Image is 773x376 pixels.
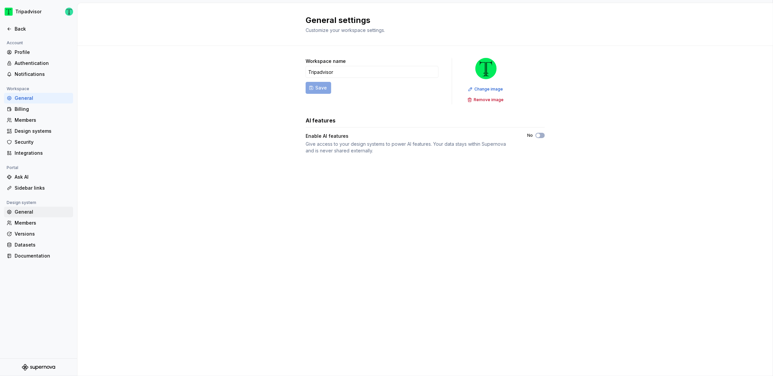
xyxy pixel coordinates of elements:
div: Security [15,139,70,145]
a: Back [4,24,73,34]
label: Workspace name [306,58,346,65]
div: Members [15,220,70,226]
a: Sidebar links [4,183,73,193]
div: Billing [15,106,70,112]
div: Datasets [15,242,70,248]
div: Members [15,117,70,123]
div: Enable AI features [306,133,515,139]
div: Workspace [4,85,32,93]
span: Remove image [474,97,504,102]
div: Give access to your design systems to power AI features. Your data stays within Supernova and is ... [306,141,515,154]
div: Authentication [15,60,70,67]
div: Back [15,26,70,32]
a: Notifications [4,69,73,80]
span: Change image [474,87,503,92]
img: 0ed0e8b8-9446-497d-bad0-376821b19aa5.png [475,58,497,79]
a: Datasets [4,240,73,250]
div: Design system [4,199,39,207]
img: 0ed0e8b8-9446-497d-bad0-376821b19aa5.png [5,8,13,16]
span: Customize your workspace settings. [306,27,385,33]
a: Ask AI [4,172,73,182]
a: General [4,207,73,217]
a: Members [4,115,73,125]
a: Security [4,137,73,147]
a: Documentation [4,251,73,261]
div: Documentation [15,253,70,259]
a: Profile [4,47,73,58]
h3: AI features [306,116,336,124]
div: Profile [15,49,70,56]
svg: Supernova Logo [22,364,55,371]
div: General [15,209,70,215]
div: Notifications [15,71,70,78]
div: Integrations [15,150,70,156]
div: Sidebar links [15,185,70,191]
div: Versions [15,231,70,237]
a: Design systems [4,126,73,136]
a: Authentication [4,58,73,69]
a: Integrations [4,148,73,158]
a: General [4,93,73,103]
div: Design systems [15,128,70,134]
div: Ask AI [15,174,70,180]
label: No [527,133,533,138]
a: Billing [4,104,73,114]
img: Thomas Dittmer [65,8,73,16]
div: Portal [4,164,21,172]
a: Members [4,218,73,228]
button: TripadvisorThomas Dittmer [1,4,76,19]
h2: General settings [306,15,537,26]
button: Remove image [465,95,507,104]
div: Account [4,39,26,47]
button: Change image [466,85,506,94]
div: General [15,95,70,101]
a: Versions [4,229,73,239]
div: Tripadvisor [15,8,42,15]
